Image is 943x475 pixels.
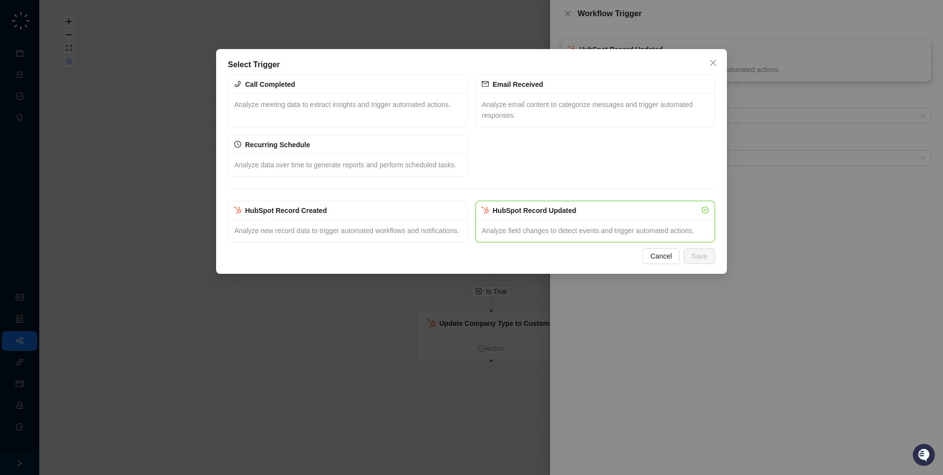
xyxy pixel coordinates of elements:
[10,10,29,29] img: Swyft AI
[482,101,693,119] span: Analyze email content to categorize messages and trigger automated responses.
[234,141,241,148] span: clock-circle
[243,79,297,90] div: Call Completed
[234,80,241,87] span: phone
[98,161,119,169] span: Pylon
[228,59,715,71] div: Select Trigger
[243,139,312,150] div: Recurring Schedule
[10,138,18,146] div: 📚
[44,138,52,146] div: 📶
[482,80,489,87] span: mail
[912,443,938,469] iframe: Open customer support
[234,161,456,169] span: Analyze data over time to generate reports and perform scheduled tasks.
[705,55,721,71] button: Close
[243,205,329,216] div: HubSpot Record Created
[167,92,179,104] button: Start new chat
[33,99,128,106] div: We're offline, we'll be back soon
[10,55,179,71] h2: How can we help?
[491,79,545,90] div: Email Received
[234,227,459,235] span: Analyze new record data to trigger automated workflows and notifications.
[482,227,694,235] span: Analyze field changes to detect events and trigger automated actions.
[40,133,80,151] a: 📶Status
[650,251,672,262] span: Cancel
[642,248,680,264] button: Cancel
[234,207,241,214] img: hubspot-DkpyWjJb.png
[20,137,36,147] span: Docs
[234,101,450,108] span: Analyze meeting data to extract insights and trigger automated actions.
[33,89,161,99] div: Start new chat
[482,207,489,214] img: hubspot-DkpyWjJb.png
[6,133,40,151] a: 📚Docs
[10,89,28,106] img: 5124521997842_fc6d7dfcefe973c2e489_88.png
[69,161,119,169] a: Powered byPylon
[709,59,717,67] span: close
[684,248,715,264] button: Save
[10,39,179,55] p: Welcome 👋
[702,207,709,213] span: check-circle
[54,137,76,147] span: Status
[491,205,578,216] div: HubSpot Record Updated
